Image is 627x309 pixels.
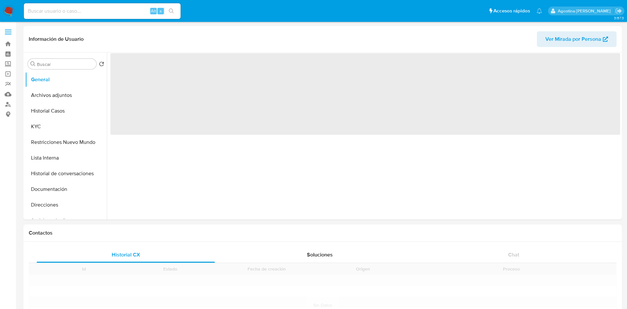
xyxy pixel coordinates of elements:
button: Archivos adjuntos [25,87,107,103]
input: Buscar [37,61,94,67]
input: Buscar usuario o caso... [24,7,181,15]
a: Salir [615,8,622,14]
button: Documentación [25,181,107,197]
span: s [160,8,162,14]
span: Accesos rápidos [493,8,530,14]
button: Historial Casos [25,103,107,119]
button: Lista Interna [25,150,107,166]
button: Restricciones Nuevo Mundo [25,134,107,150]
button: Anticipos de dinero [25,213,107,228]
button: Ver Mirada por Persona [537,31,617,47]
span: Alt [151,8,156,14]
span: Soluciones [307,251,333,258]
button: search-icon [165,7,178,16]
h1: Contactos [29,230,617,236]
span: Ver Mirada por Persona [545,31,601,47]
button: KYC [25,119,107,134]
button: General [25,72,107,87]
h1: Información de Usuario [29,36,84,42]
span: Chat [508,251,519,258]
a: Notificaciones [537,8,542,14]
button: Volver al orden por defecto [99,61,104,69]
span: Historial CX [112,251,140,258]
button: Buscar [30,61,36,67]
button: Historial de conversaciones [25,166,107,181]
button: Direcciones [25,197,107,213]
span: ‌ [110,53,620,135]
p: agostina.faruolo@mercadolibre.com [558,8,613,14]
